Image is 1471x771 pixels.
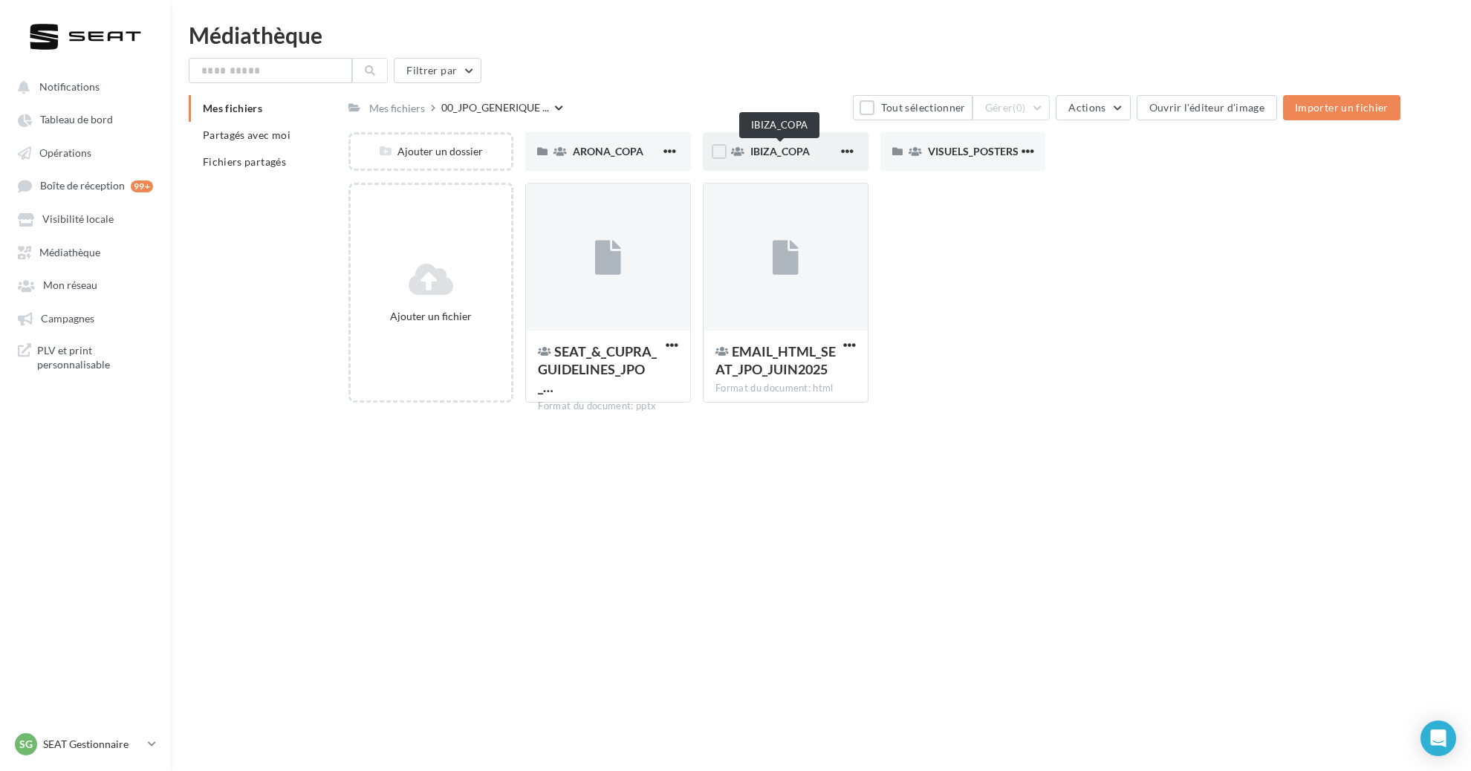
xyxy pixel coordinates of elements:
p: SEAT Gestionnaire [43,737,142,752]
a: Campagnes [9,305,162,331]
a: Boîte de réception 99+ [9,172,162,199]
span: EMAIL_HTML_SEAT_JPO_JUIN2025 [715,343,836,377]
div: Ajouter un dossier [351,144,512,159]
a: Opérations [9,139,162,166]
span: Mon réseau [43,279,97,292]
div: IBIZA_COPA [739,112,819,138]
span: Opérations [39,146,91,159]
span: 00_JPO_GENERIQUE ... [441,100,549,115]
span: IBIZA_COPA [750,145,810,157]
button: Actions [1056,95,1130,120]
div: Format du document: html [715,382,856,395]
div: 99+ [131,180,153,192]
span: Mes fichiers [203,102,262,114]
span: Boîte de réception [40,180,125,192]
button: Notifications [9,73,156,100]
button: Ouvrir l'éditeur d'image [1137,95,1277,120]
span: Fichiers partagés [203,155,286,168]
a: Médiathèque [9,238,162,265]
span: Visibilité locale [42,213,114,226]
button: Filtrer par [394,58,481,83]
button: Importer un fichier [1283,95,1400,120]
button: Gérer(0) [972,95,1051,120]
a: PLV et print personnalisable [9,337,162,378]
span: Actions [1068,101,1105,114]
span: (0) [1013,102,1025,114]
a: Mon réseau [9,271,162,298]
a: SG SEAT Gestionnaire [12,730,159,758]
div: Open Intercom Messenger [1420,720,1456,756]
span: PLV et print personnalisable [37,343,153,372]
span: Tableau de bord [40,114,113,126]
a: Tableau de bord [9,105,162,132]
span: ARONA_COPA [573,145,643,157]
span: Importer un fichier [1295,101,1389,114]
span: Partagés avec moi [203,128,290,141]
a: Visibilité locale [9,205,162,232]
span: Notifications [39,80,100,93]
button: Tout sélectionner [853,95,972,120]
div: Format du document: pptx [538,400,678,413]
div: Médiathèque [189,24,1453,46]
div: Mes fichiers [369,101,425,116]
div: Ajouter un fichier [357,309,506,324]
span: SG [19,737,33,752]
span: SEAT_&_CUPRA_GUIDELINES_JPO_2025 [538,343,657,395]
span: Campagnes [41,312,94,325]
span: VISUELS_POSTERS [928,145,1019,157]
span: Médiathèque [39,246,100,258]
